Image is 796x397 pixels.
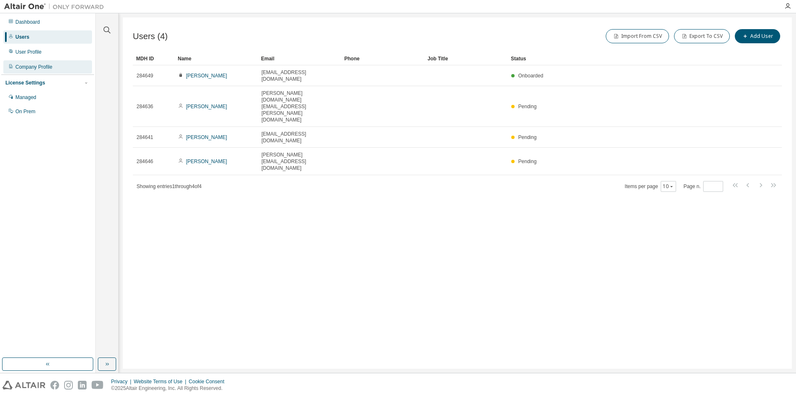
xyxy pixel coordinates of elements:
div: Company Profile [15,64,52,70]
button: Import From CSV [606,29,669,43]
a: [PERSON_NAME] [186,159,227,164]
div: Managed [15,94,36,101]
button: 10 [663,183,674,190]
span: 284641 [137,134,153,141]
div: Status [511,52,739,65]
span: Pending [518,104,537,109]
a: [PERSON_NAME] [186,104,227,109]
div: Users [15,34,29,40]
div: Dashboard [15,19,40,25]
img: facebook.svg [50,381,59,390]
div: Website Terms of Use [134,378,189,385]
div: Email [261,52,338,65]
span: Items per page [625,181,676,192]
img: Altair One [4,2,108,11]
p: © 2025 Altair Engineering, Inc. All Rights Reserved. [111,385,229,392]
img: linkedin.svg [78,381,87,390]
img: altair_logo.svg [2,381,45,390]
div: License Settings [5,79,45,86]
a: [PERSON_NAME] [186,134,227,140]
span: [PERSON_NAME][EMAIL_ADDRESS][DOMAIN_NAME] [261,151,337,171]
img: instagram.svg [64,381,73,390]
button: Export To CSV [674,29,730,43]
div: On Prem [15,108,35,115]
div: Name [178,52,254,65]
img: youtube.svg [92,381,104,390]
a: [PERSON_NAME] [186,73,227,79]
div: Cookie Consent [189,378,229,385]
span: 284649 [137,72,153,79]
span: [PERSON_NAME][DOMAIN_NAME][EMAIL_ADDRESS][PERSON_NAME][DOMAIN_NAME] [261,90,337,123]
button: Add User [735,29,780,43]
span: [EMAIL_ADDRESS][DOMAIN_NAME] [261,131,337,144]
span: 284636 [137,103,153,110]
div: Job Title [428,52,504,65]
div: MDH ID [136,52,171,65]
span: 284646 [137,158,153,165]
div: Privacy [111,378,134,385]
span: Page n. [684,181,723,192]
span: Onboarded [518,73,543,79]
span: Users (4) [133,32,168,41]
div: User Profile [15,49,42,55]
span: Pending [518,159,537,164]
span: Showing entries 1 through 4 of 4 [137,184,201,189]
span: Pending [518,134,537,140]
span: [EMAIL_ADDRESS][DOMAIN_NAME] [261,69,337,82]
div: Phone [344,52,421,65]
